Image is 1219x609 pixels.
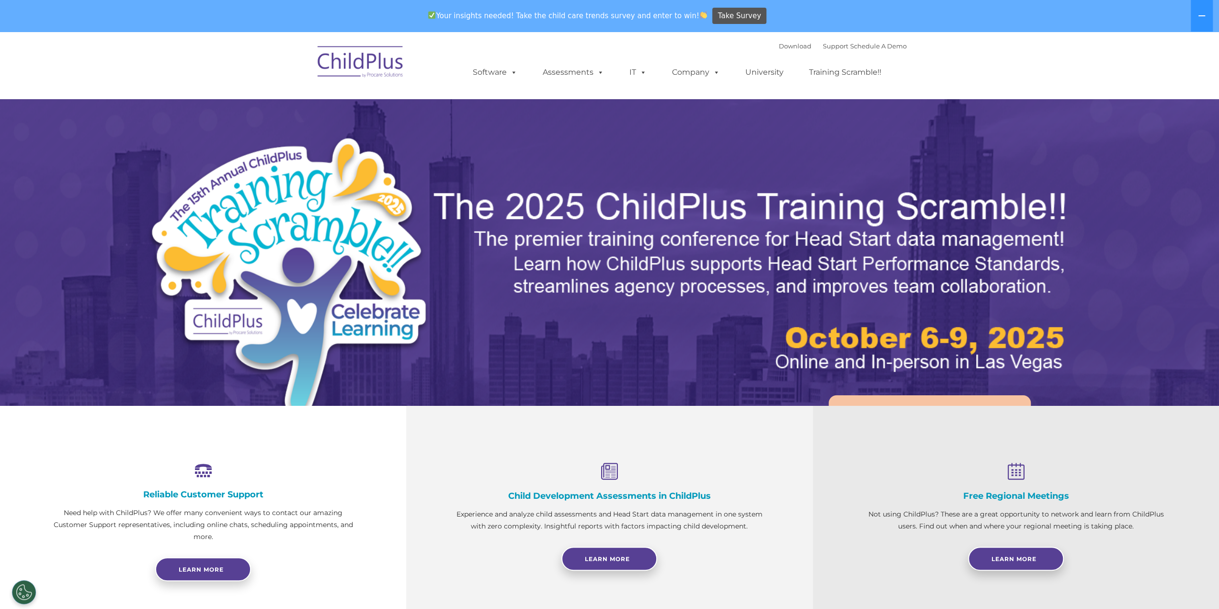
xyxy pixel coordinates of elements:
a: Learn more [155,557,251,581]
span: Your insights needed! Take the child care trends survey and enter to win! [424,6,711,25]
p: Experience and analyze child assessments and Head Start data management in one system with zero c... [454,508,764,532]
a: Schedule A Demo [850,42,907,50]
a: Learn More [968,547,1064,571]
p: Need help with ChildPlus? We offer many convenient ways to contact our amazing Customer Support r... [48,507,358,543]
a: Company [662,63,729,82]
a: IT [620,63,656,82]
a: Download [779,42,811,50]
h4: Child Development Assessments in ChildPlus [454,491,764,501]
button: Cookies Settings [12,580,36,604]
a: University [736,63,793,82]
a: Learn More [829,395,1031,449]
h4: Reliable Customer Support [48,489,358,500]
span: Learn More [585,555,630,563]
img: ChildPlus by Procare Solutions [313,39,409,87]
a: Training Scramble!! [799,63,891,82]
span: Take Survey [718,8,761,24]
a: Learn More [561,547,657,571]
p: Not using ChildPlus? These are a great opportunity to network and learn from ChildPlus users. Fin... [861,508,1171,532]
font: | [779,42,907,50]
a: Assessments [533,63,614,82]
a: Take Survey [712,8,766,24]
img: ✅ [428,11,435,19]
span: Learn more [179,566,224,573]
a: Support [823,42,848,50]
a: Software [463,63,527,82]
img: 👏 [700,11,707,19]
span: Learn More [991,555,1037,563]
h4: Free Regional Meetings [861,491,1171,501]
